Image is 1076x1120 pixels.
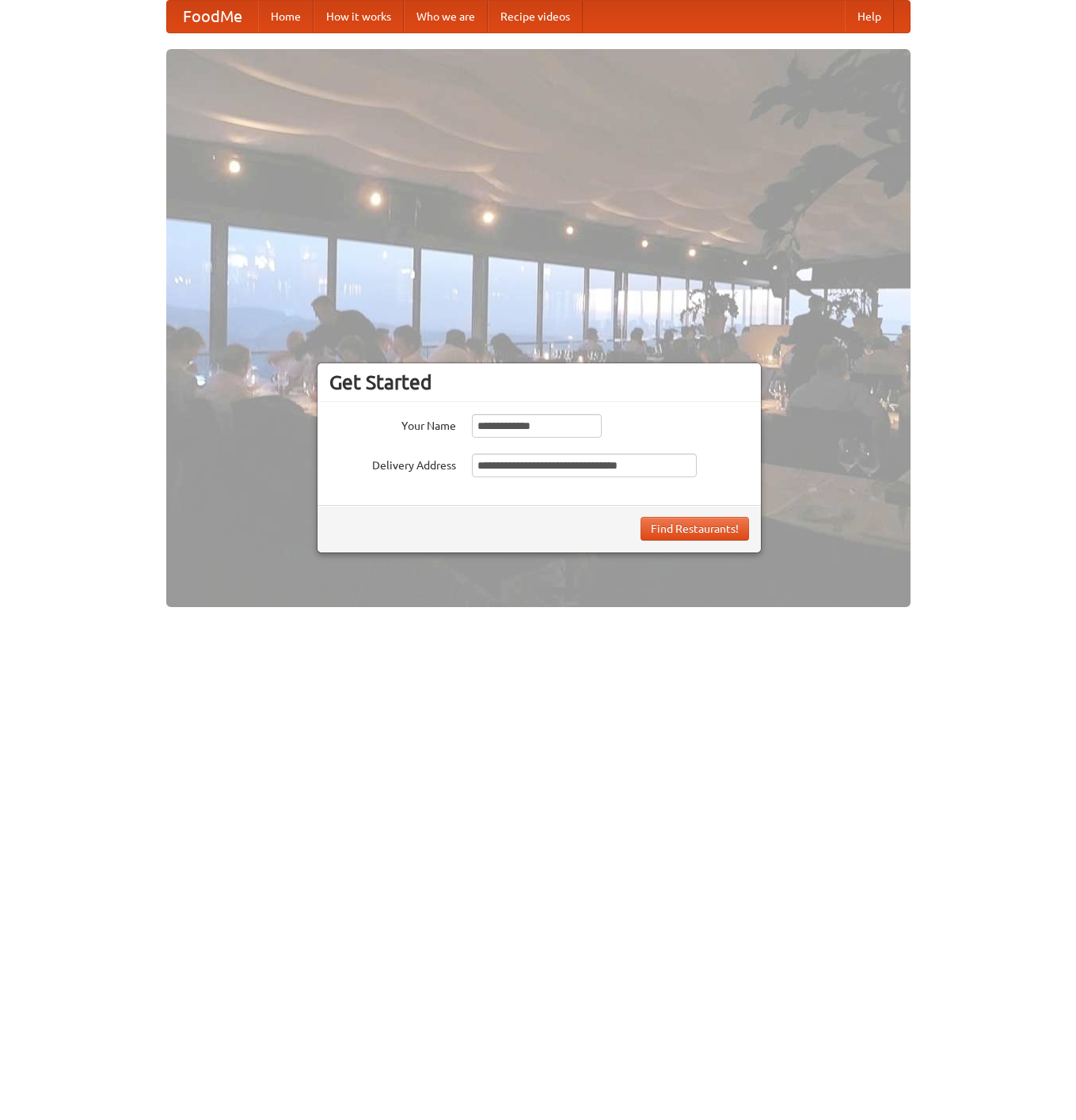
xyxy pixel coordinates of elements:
label: Your Name [329,414,456,434]
a: How it works [314,1,404,32]
a: Who we are [404,1,488,32]
h3: Get Started [329,370,749,394]
a: Help [845,1,894,32]
button: Find Restaurants! [641,517,749,541]
a: Recipe videos [488,1,583,32]
a: FoodMe [167,1,258,32]
a: Home [258,1,314,32]
label: Delivery Address [329,454,456,473]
